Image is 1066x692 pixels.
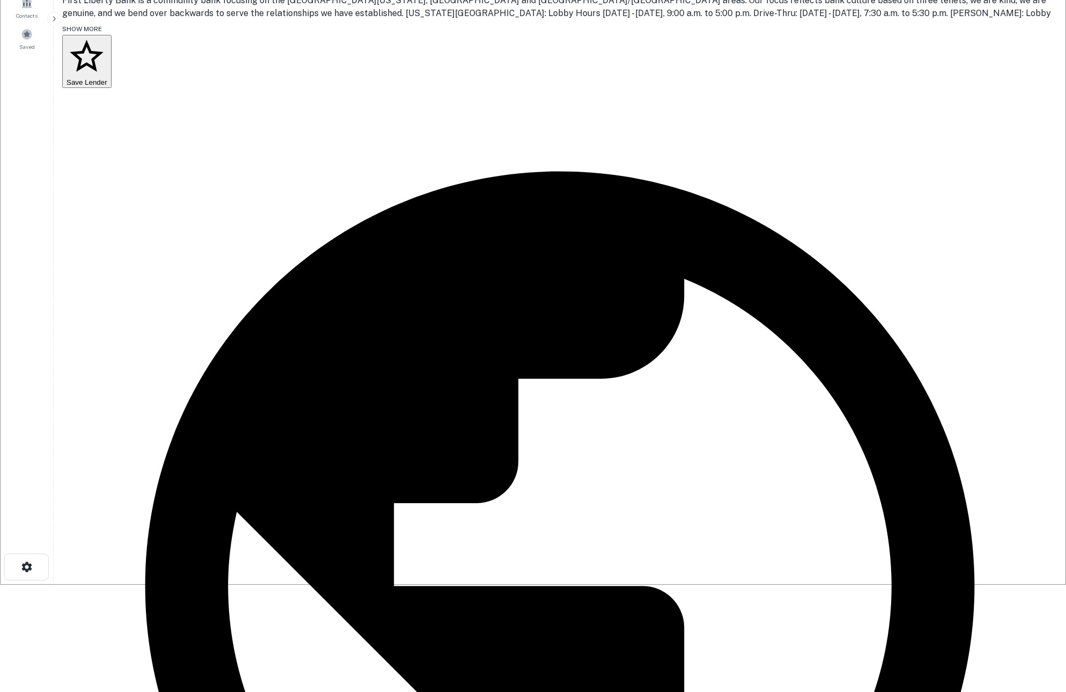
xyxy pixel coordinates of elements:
[1012,572,1066,623] iframe: Chat Widget
[19,42,35,51] span: Saved
[62,35,112,89] button: Save Lender
[16,11,38,20] span: Contacts
[3,24,50,53] a: Saved
[62,25,102,33] span: SHOW MORE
